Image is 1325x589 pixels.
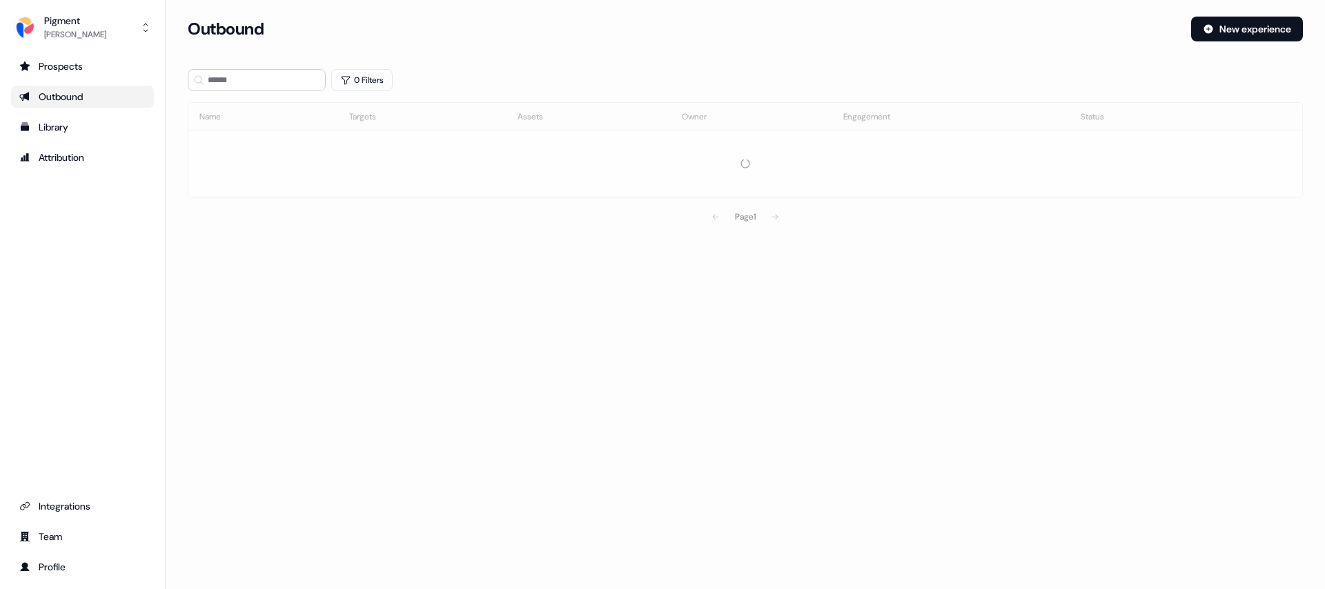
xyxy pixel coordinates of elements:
div: Outbound [19,90,146,104]
a: Go to outbound experience [11,86,154,108]
a: Go to team [11,525,154,548]
div: Attribution [19,151,146,164]
div: Prospects [19,59,146,73]
button: 0 Filters [331,69,393,91]
a: Go to profile [11,556,154,578]
a: Go to templates [11,116,154,138]
a: Go to attribution [11,146,154,168]
div: Profile [19,560,146,574]
button: Pigment[PERSON_NAME] [11,11,154,44]
a: Go to integrations [11,495,154,517]
div: Pigment [44,14,106,28]
div: Library [19,120,146,134]
a: Go to prospects [11,55,154,77]
div: Team [19,530,146,543]
div: Integrations [19,499,146,513]
h3: Outbound [188,19,264,39]
div: [PERSON_NAME] [44,28,106,41]
button: New experience [1191,17,1303,41]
